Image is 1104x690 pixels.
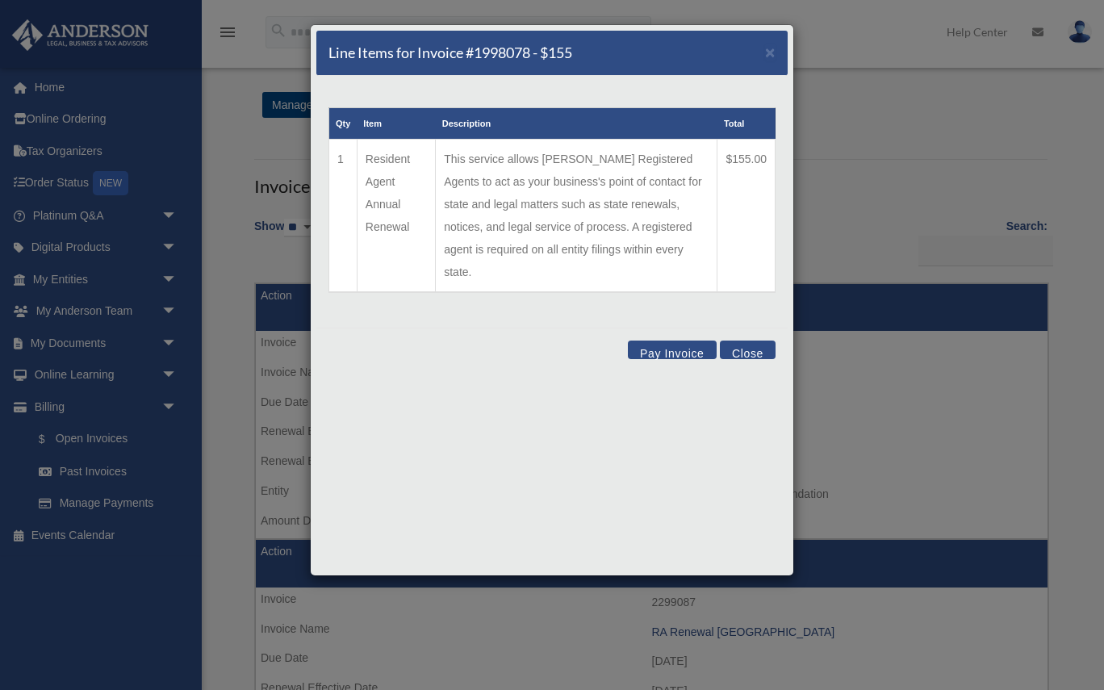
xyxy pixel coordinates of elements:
[357,108,435,140] th: Item
[436,108,717,140] th: Description
[717,140,776,293] td: $155.00
[717,108,776,140] th: Total
[628,341,717,359] button: Pay Invoice
[329,140,358,293] td: 1
[329,108,358,140] th: Qty
[357,140,435,293] td: Resident Agent Annual Renewal
[328,43,572,63] h5: Line Items for Invoice #1998078 - $155
[765,43,776,61] span: ×
[720,341,776,359] button: Close
[436,140,717,293] td: This service allows [PERSON_NAME] Registered Agents to act as your business's point of contact fo...
[765,44,776,61] button: Close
